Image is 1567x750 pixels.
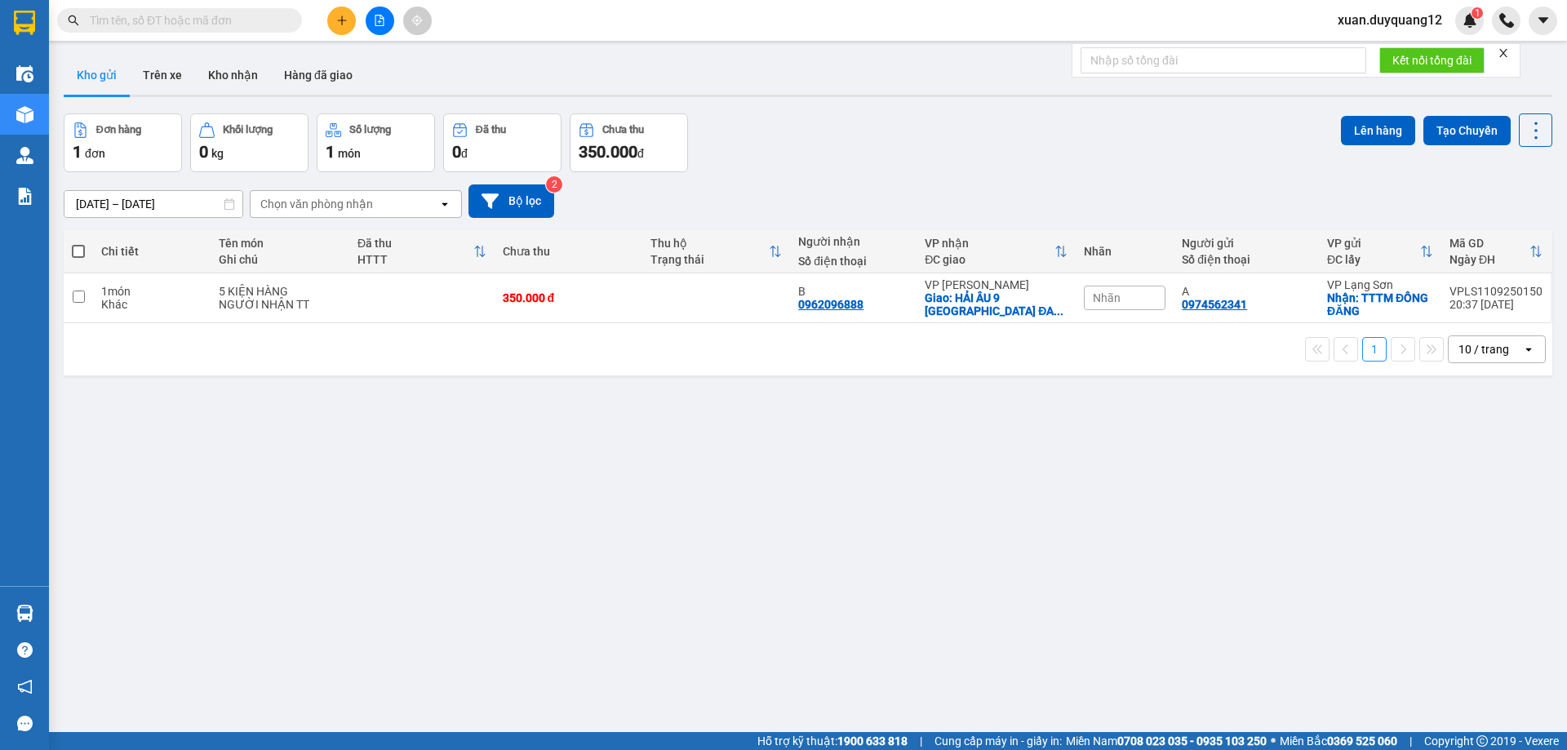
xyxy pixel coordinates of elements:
button: file-add [366,7,394,35]
div: VPLS1109250150 [1449,285,1543,298]
div: Tên món [219,237,341,250]
button: caret-down [1529,7,1557,35]
div: B [798,285,908,298]
img: warehouse-icon [16,605,33,622]
div: Chưa thu [602,124,644,135]
div: 20:37 [DATE] [1449,298,1543,311]
strong: 1900 633 818 [837,734,908,748]
span: Miền Bắc [1280,732,1397,750]
div: 5 KIỆN HÀNG [219,285,341,298]
button: Tạo Chuyến [1423,116,1511,145]
div: VP nhận [925,237,1054,250]
button: Khối lượng0kg [190,113,309,172]
div: Đơn hàng [96,124,141,135]
input: Select a date range. [64,191,242,217]
div: ĐC giao [925,253,1054,266]
svg: open [1522,343,1535,356]
span: caret-down [1536,13,1551,28]
th: Toggle SortBy [917,230,1076,273]
span: Miền Nam [1066,732,1267,750]
span: plus [336,15,348,26]
span: 350.000 [579,142,637,162]
span: Kết nối tổng đài [1392,51,1472,69]
button: Chưa thu350.000đ [570,113,688,172]
svg: open [438,197,451,211]
th: Toggle SortBy [349,230,495,273]
button: Đơn hàng1đơn [64,113,182,172]
span: search [68,15,79,26]
input: Tìm tên, số ĐT hoặc mã đơn [90,11,282,29]
div: VP Lạng Sơn [1327,278,1433,291]
button: Kho gửi [64,55,130,95]
div: Ghi chú [219,253,341,266]
div: 0974562341 [1182,298,1247,311]
div: Nhãn [1084,245,1165,258]
button: Số lượng1món [317,113,435,172]
img: warehouse-icon [16,65,33,82]
div: Số điện thoại [1182,253,1311,266]
span: kg [211,147,224,160]
div: Người gửi [1182,237,1311,250]
img: icon-new-feature [1463,13,1477,28]
div: Ngày ĐH [1449,253,1529,266]
strong: 0708 023 035 - 0935 103 250 [1117,734,1267,748]
div: Khác [101,298,202,311]
span: notification [17,679,33,695]
button: 1 [1362,337,1387,362]
div: Số điện thoại [798,255,908,268]
button: aim [403,7,432,35]
img: logo-vxr [14,11,35,35]
button: Trên xe [130,55,195,95]
span: 1 [326,142,335,162]
sup: 1 [1472,7,1483,19]
div: Chưa thu [503,245,634,258]
img: warehouse-icon [16,147,33,164]
span: đơn [85,147,105,160]
div: VP [PERSON_NAME] [925,278,1068,291]
sup: 2 [546,176,562,193]
span: Hỗ trợ kỹ thuật: [757,732,908,750]
span: Nhãn [1093,291,1121,304]
span: aim [411,15,423,26]
strong: 0369 525 060 [1327,734,1397,748]
img: phone-icon [1499,13,1514,28]
div: Đã thu [476,124,506,135]
span: 1 [1474,7,1480,19]
span: Cung cấp máy in - giấy in: [934,732,1062,750]
button: Kết nối tổng đài [1379,47,1485,73]
div: Chọn văn phòng nhận [260,196,373,212]
div: 10 / trang [1458,341,1509,357]
div: 0962096888 [798,298,863,311]
span: file-add [374,15,385,26]
div: Chi tiết [101,245,202,258]
button: Hàng đã giao [271,55,366,95]
div: A [1182,285,1311,298]
button: Lên hàng [1341,116,1415,145]
div: NGƯỜI NHẬN TT [219,298,341,311]
th: Toggle SortBy [642,230,790,273]
div: Thu hộ [650,237,769,250]
span: 1 [73,142,82,162]
div: 1 món [101,285,202,298]
div: Giao: HẢI ÂU 9 VINHOME OCEAN PARK ĐA TỐN,GIA LÂM,HÀ NỘI [925,291,1068,317]
span: 0 [452,142,461,162]
span: đ [461,147,468,160]
input: Nhập số tổng đài [1081,47,1366,73]
div: Nhận: TTTM ĐỒNG ĐĂNG [1327,291,1433,317]
div: 350.000 đ [503,291,634,304]
span: món [338,147,361,160]
div: Trạng thái [650,253,769,266]
span: question-circle [17,642,33,658]
img: solution-icon [16,188,33,205]
span: | [920,732,922,750]
button: Kho nhận [195,55,271,95]
span: | [1409,732,1412,750]
span: đ [637,147,644,160]
div: VP gửi [1327,237,1420,250]
span: ... [1054,304,1063,317]
div: HTTT [357,253,473,266]
button: Đã thu0đ [443,113,562,172]
div: Số lượng [349,124,391,135]
img: warehouse-icon [16,106,33,123]
th: Toggle SortBy [1441,230,1551,273]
